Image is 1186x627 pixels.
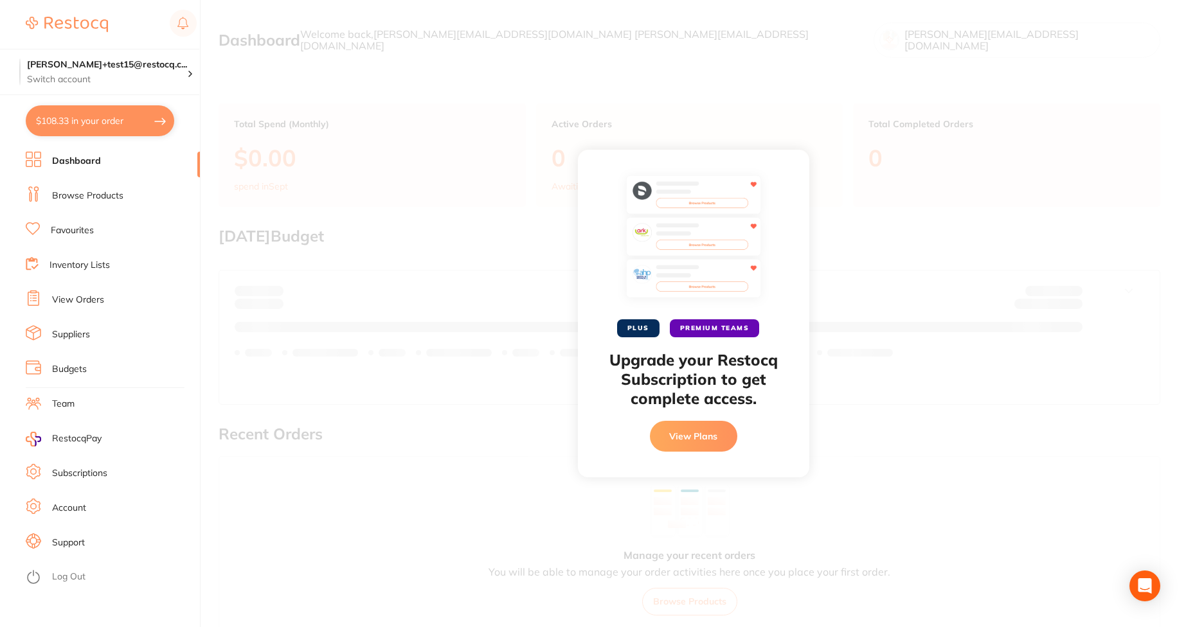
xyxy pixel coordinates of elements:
[52,190,123,202] a: Browse Products
[52,398,75,411] a: Team
[26,567,196,588] button: Log Out
[52,467,107,480] a: Subscriptions
[617,319,660,337] span: PLUS
[604,350,784,408] h2: Upgrade your Restocq Subscription to get complete access.
[52,328,90,341] a: Suppliers
[26,432,41,446] img: RestocqPay
[52,294,104,306] a: View Orders
[626,175,761,304] img: favourites-preview.svg
[670,319,760,337] span: PREMIUM TEAMS
[27,58,187,71] h4: trisha+test15@restocq.com
[51,224,94,237] a: Favourites
[52,432,102,445] span: RestocqPay
[26,105,174,136] button: $108.33 in your order
[52,570,85,583] a: Log Out
[52,502,86,515] a: Account
[650,421,737,452] button: View Plans
[26,10,108,39] a: Restocq Logo
[26,432,102,446] a: RestocqPay
[27,73,187,86] p: Switch account
[49,259,110,272] a: Inventory Lists
[1129,570,1160,601] div: Open Intercom Messenger
[52,363,87,376] a: Budgets
[52,155,101,168] a: Dashboard
[26,17,108,32] img: Restocq Logo
[52,536,85,549] a: Support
